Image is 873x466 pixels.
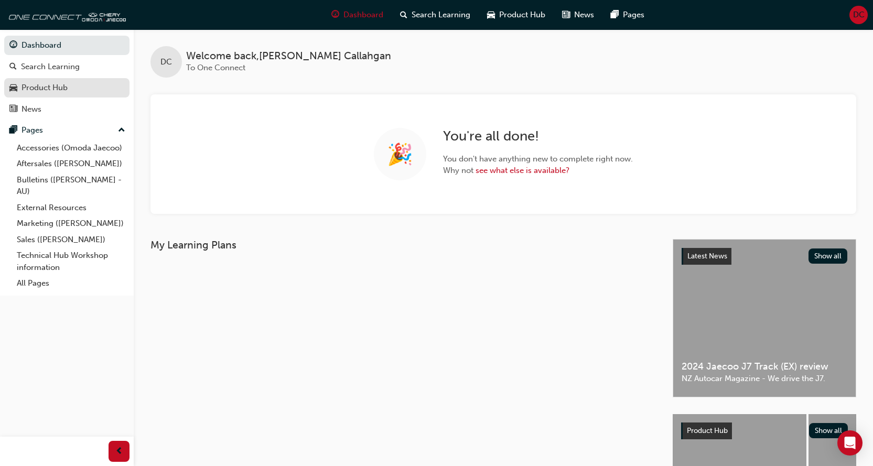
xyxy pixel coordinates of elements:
a: Latest NewsShow all [682,248,847,265]
img: oneconnect [5,4,126,25]
a: Marketing ([PERSON_NAME]) [13,215,130,232]
a: Product Hub [4,78,130,97]
span: 🎉 [387,148,413,160]
a: Product HubShow all [681,422,848,439]
span: Dashboard [343,9,383,21]
span: NZ Autocar Magazine - We drive the J7. [682,373,847,385]
a: Bulletins ([PERSON_NAME] - AU) [13,172,130,200]
span: 2024 Jaecoo J7 Track (EX) review [682,361,847,373]
a: news-iconNews [554,4,602,26]
button: DashboardSearch LearningProduct HubNews [4,34,130,121]
h2: You're all done! [443,128,633,145]
span: pages-icon [611,8,619,21]
span: search-icon [400,8,407,21]
a: guage-iconDashboard [323,4,392,26]
button: Pages [4,121,130,140]
a: All Pages [13,275,130,291]
div: News [21,103,41,115]
a: search-iconSearch Learning [392,4,479,26]
a: see what else is available? [476,166,569,175]
a: Technical Hub Workshop information [13,247,130,275]
span: Latest News [687,252,727,261]
button: Show all [809,248,848,264]
span: You don't have anything new to complete right now. [443,153,633,165]
span: Product Hub [687,426,728,435]
span: Search Learning [412,9,470,21]
span: search-icon [9,62,17,72]
div: Product Hub [21,82,68,94]
div: Pages [21,124,43,136]
a: News [4,100,130,119]
span: News [574,9,594,21]
a: Search Learning [4,57,130,77]
span: guage-icon [9,41,17,50]
a: car-iconProduct Hub [479,4,554,26]
span: pages-icon [9,126,17,135]
span: DC [160,56,172,68]
span: Product Hub [499,9,545,21]
h3: My Learning Plans [150,239,656,251]
span: up-icon [118,124,125,137]
span: news-icon [562,8,570,21]
a: Sales ([PERSON_NAME]) [13,232,130,248]
div: Search Learning [21,61,80,73]
span: Pages [623,9,644,21]
button: Show all [809,423,848,438]
span: Welcome back , [PERSON_NAME] Callahgan [186,50,391,62]
a: Dashboard [4,36,130,55]
div: Open Intercom Messenger [837,430,863,456]
span: car-icon [9,83,17,93]
span: DC [853,9,865,21]
a: Accessories (Omoda Jaecoo) [13,140,130,156]
span: guage-icon [331,8,339,21]
span: To One Connect [186,63,245,72]
a: Aftersales ([PERSON_NAME]) [13,156,130,172]
span: car-icon [487,8,495,21]
a: pages-iconPages [602,4,653,26]
a: Latest NewsShow all2024 Jaecoo J7 Track (EX) reviewNZ Autocar Magazine - We drive the J7. [673,239,856,397]
button: DC [849,6,868,24]
span: news-icon [9,105,17,114]
a: External Resources [13,200,130,216]
span: prev-icon [115,445,123,458]
span: Why not [443,165,633,177]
